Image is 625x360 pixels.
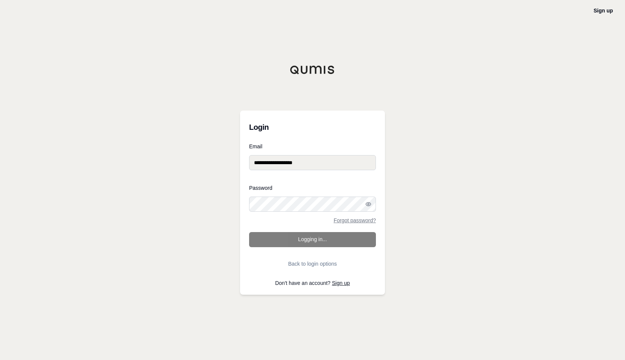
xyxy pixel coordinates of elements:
[249,144,376,149] label: Email
[594,8,613,14] a: Sign up
[334,218,376,223] a: Forgot password?
[249,256,376,271] button: Back to login options
[332,280,350,286] a: Sign up
[290,65,335,74] img: Qumis
[249,280,376,286] p: Don't have an account?
[249,185,376,191] label: Password
[249,120,376,135] h3: Login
